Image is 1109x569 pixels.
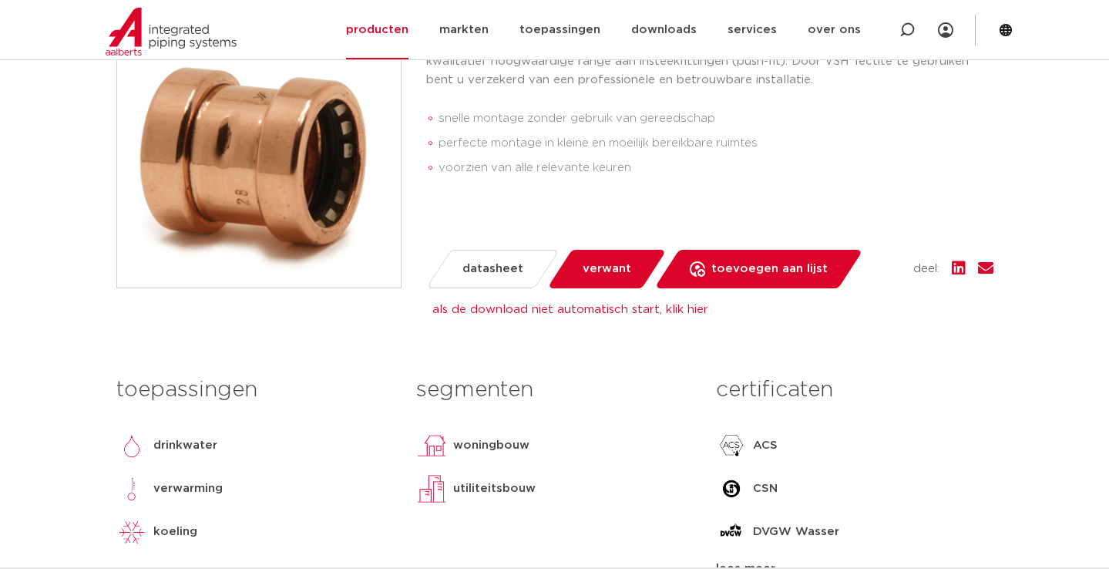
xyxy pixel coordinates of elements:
a: als de download niet automatisch start, klik hier [432,304,708,315]
a: verwant [546,250,666,288]
p: De VSH Tectite Sprint TT1 is een rechte koppeling met 2 push aansluitingen. VSH Tectite biedt een... [426,34,993,89]
p: drinkwater [153,436,217,455]
img: drinkwater [116,430,147,461]
p: utiliteitsbouw [453,480,536,498]
a: datasheet [425,250,559,288]
p: CSN [753,480,778,498]
span: datasheet [462,257,523,281]
img: CSN [716,473,747,504]
h3: segmenten [416,375,693,406]
p: ACS [753,436,778,455]
li: snelle montage zonder gebruik van gereedschap [439,106,993,131]
li: perfecte montage in kleine en moeilijk bereikbare ruimtes [439,131,993,156]
p: DVGW Wasser [753,523,839,541]
span: verwant [583,257,631,281]
img: DVGW Wasser [716,517,747,547]
p: koeling [153,523,197,541]
li: voorzien van alle relevante keuren [439,156,993,180]
p: woningbouw [453,436,529,455]
img: koeling [116,517,147,547]
img: utiliteitsbouw [416,473,447,504]
span: toevoegen aan lijst [711,257,828,281]
img: woningbouw [416,430,447,461]
span: deel: [913,260,939,278]
h3: certificaten [716,375,993,406]
p: verwarming [153,480,223,498]
img: ACS [716,430,747,461]
img: Product Image for VSH Tectite Sprint rechte koppeling (2 x push) [117,4,401,288]
h3: toepassingen [116,375,393,406]
img: verwarming [116,473,147,504]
